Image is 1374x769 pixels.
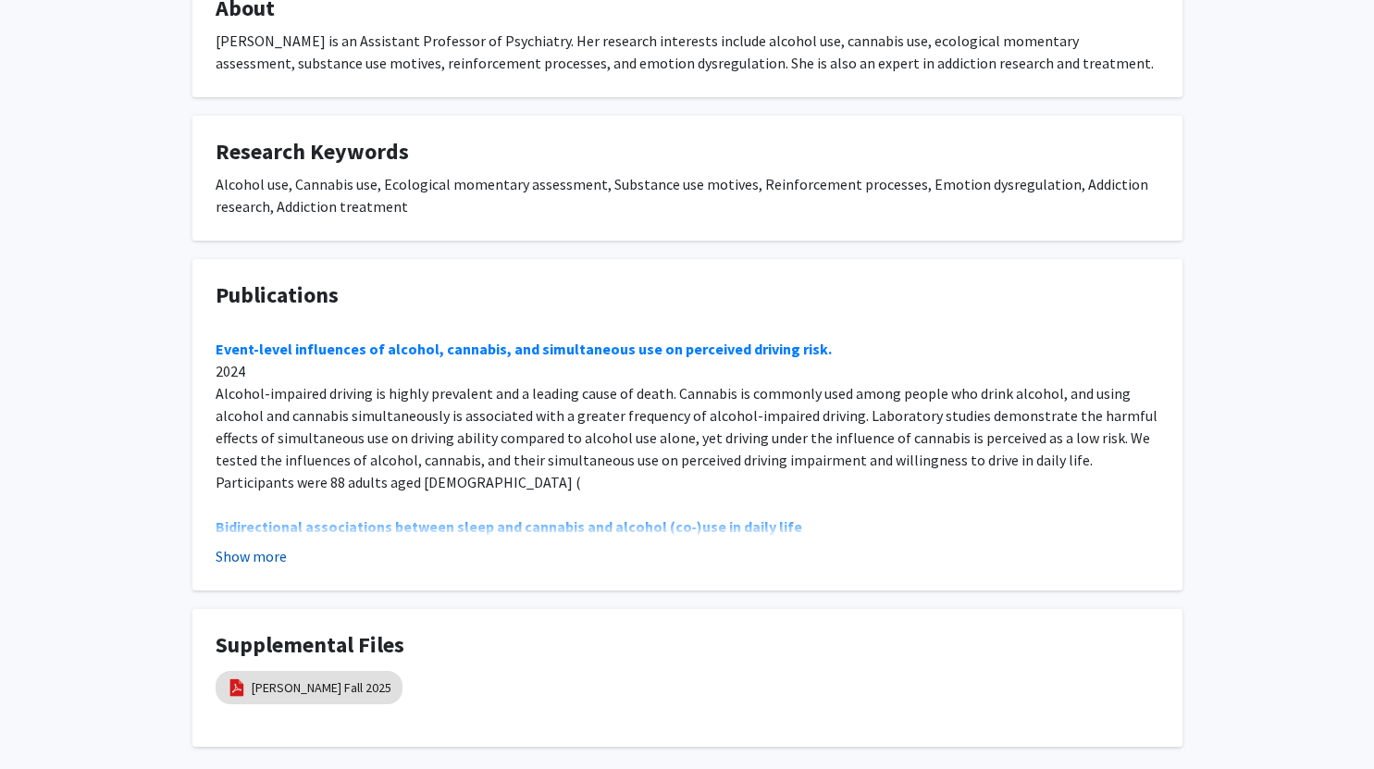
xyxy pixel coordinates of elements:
img: pdf_icon.png [227,677,247,698]
iframe: Chat [14,686,79,755]
div: [PERSON_NAME] is an Assistant Professor of Psychiatry. Her research interests include alcohol use... [216,30,1159,74]
h4: Supplemental Files [216,632,1159,659]
h4: Research Keywords [216,139,1159,166]
a: Bidirectional associations between sleep and cannabis and alcohol (co‐)use in daily life [216,517,802,536]
div: Alcohol use, Cannabis use, Ecological momentary assessment, Substance use motives, Reinforcement ... [216,173,1159,217]
button: Show more [216,545,287,567]
a: [PERSON_NAME] Fall 2025 [252,678,391,698]
a: Event-level influences of alcohol, cannabis, and simultaneous use on perceived driving risk. [216,340,832,358]
h4: Publications [216,282,1159,309]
